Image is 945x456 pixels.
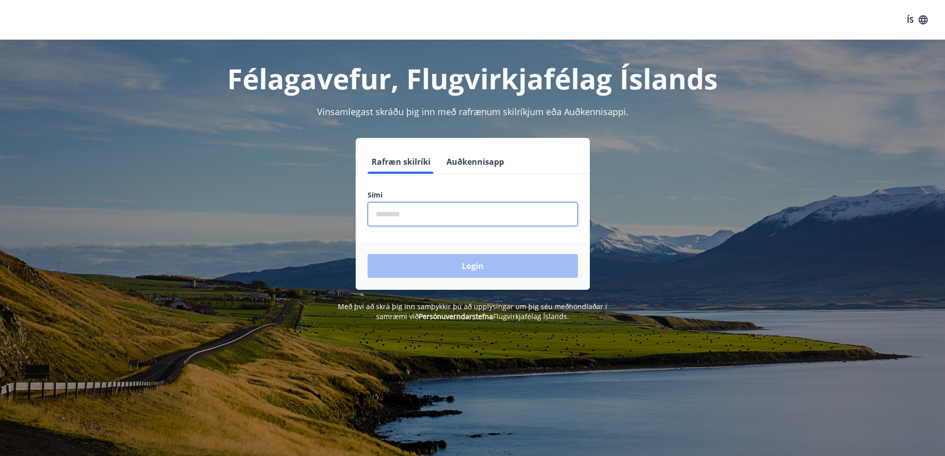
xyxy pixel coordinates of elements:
[442,150,508,174] button: Auðkennisapp
[317,106,629,118] span: Vinsamlegast skráðu þig inn með rafrænum skilríkjum eða Auðkennisappi.
[338,302,607,321] span: Með því að skrá þig inn samþykkir þú að upplýsingar um þig séu meðhöndlaðar í samræmi við Flugvir...
[368,190,578,200] label: Sími
[127,60,818,97] h1: Félagavefur, Flugvirkjafélag Íslands
[368,150,435,174] button: Rafræn skilríki
[901,11,933,29] button: ÍS
[419,312,493,321] a: Persónuverndarstefna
